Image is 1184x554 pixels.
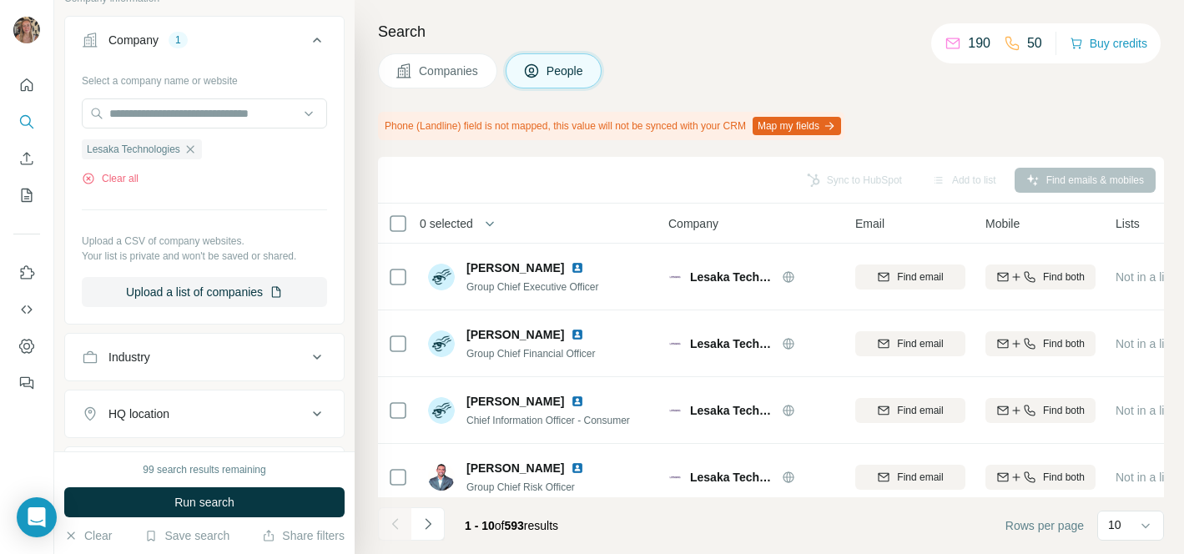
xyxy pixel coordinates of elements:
[466,415,630,426] span: Chief Information Officer - Consumer
[82,67,327,88] div: Select a company name or website
[262,527,345,544] button: Share filters
[668,471,682,484] img: Logo of Lesaka Technologies
[428,330,455,357] img: Avatar
[65,394,344,434] button: HQ location
[465,519,495,532] span: 1 - 10
[897,269,943,285] span: Find email
[668,337,682,350] img: Logo of Lesaka Technologies
[174,494,234,511] span: Run search
[753,117,841,135] button: Map my fields
[1043,269,1085,285] span: Find both
[897,336,943,351] span: Find email
[428,264,455,290] img: Avatar
[64,487,345,517] button: Run search
[87,142,180,157] span: Lesaka Technologies
[1116,471,1173,484] span: Not in a list
[1116,215,1140,232] span: Lists
[690,469,773,486] span: Lesaka Technologies
[419,63,480,79] span: Companies
[668,404,682,417] img: Logo of Lesaka Technologies
[1027,33,1042,53] p: 50
[1043,470,1085,485] span: Find both
[855,215,884,232] span: Email
[466,393,564,410] span: [PERSON_NAME]
[144,527,229,544] button: Save search
[466,348,596,360] span: Group Chief Financial Officer
[65,20,344,67] button: Company1
[64,527,112,544] button: Clear
[378,20,1164,43] h4: Search
[547,63,585,79] span: People
[13,144,40,174] button: Enrich CSV
[13,17,40,43] img: Avatar
[571,261,584,274] img: LinkedIn logo
[466,326,564,343] span: [PERSON_NAME]
[985,264,1096,290] button: Find both
[571,395,584,408] img: LinkedIn logo
[13,180,40,210] button: My lists
[143,462,265,477] div: 99 search results remaining
[82,277,327,307] button: Upload a list of companies
[1116,270,1173,284] span: Not in a list
[690,402,773,419] span: Lesaka Technologies
[13,70,40,100] button: Quick start
[1116,337,1173,350] span: Not in a list
[108,349,150,365] div: Industry
[17,497,57,537] div: Open Intercom Messenger
[571,328,584,341] img: LinkedIn logo
[1043,403,1085,418] span: Find both
[466,259,564,276] span: [PERSON_NAME]
[13,107,40,137] button: Search
[65,337,344,377] button: Industry
[13,258,40,288] button: Use Surfe on LinkedIn
[428,464,455,491] img: Avatar
[465,519,558,532] span: results
[13,295,40,325] button: Use Surfe API
[411,507,445,541] button: Navigate to next page
[82,234,327,249] p: Upload a CSV of company websites.
[466,281,599,293] span: Group Chief Executive Officer
[169,33,188,48] div: 1
[897,470,943,485] span: Find email
[108,32,159,48] div: Company
[13,331,40,361] button: Dashboard
[1116,404,1173,417] span: Not in a list
[985,331,1096,356] button: Find both
[855,264,965,290] button: Find email
[855,398,965,423] button: Find email
[1108,516,1121,533] p: 10
[378,112,844,140] div: Phone (Landline) field is not mapped, this value will not be synced with your CRM
[82,171,139,186] button: Clear all
[108,405,169,422] div: HQ location
[82,249,327,264] p: Your list is private and won't be saved or shared.
[985,398,1096,423] button: Find both
[690,335,773,352] span: Lesaka Technologies
[466,481,575,493] span: Group Chief Risk Officer
[668,215,718,232] span: Company
[466,460,564,476] span: [PERSON_NAME]
[897,403,943,418] span: Find email
[571,461,584,475] img: LinkedIn logo
[13,368,40,398] button: Feedback
[420,215,473,232] span: 0 selected
[690,269,773,285] span: Lesaka Technologies
[855,465,965,490] button: Find email
[985,465,1096,490] button: Find both
[428,397,455,424] img: Avatar
[495,519,505,532] span: of
[668,270,682,284] img: Logo of Lesaka Technologies
[505,519,524,532] span: 593
[855,331,965,356] button: Find email
[985,215,1020,232] span: Mobile
[65,451,344,491] button: Annual revenue ($)
[1043,336,1085,351] span: Find both
[1070,32,1147,55] button: Buy credits
[1005,517,1084,534] span: Rows per page
[968,33,990,53] p: 190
